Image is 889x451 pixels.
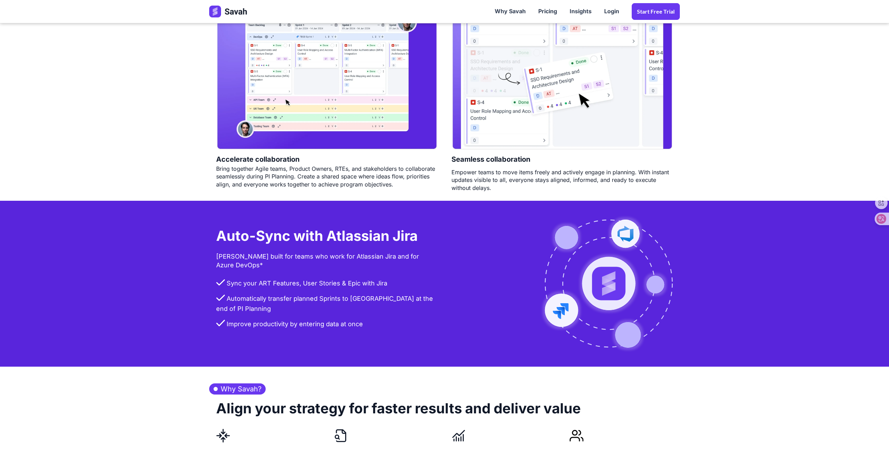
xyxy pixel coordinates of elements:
[216,319,438,335] li: Improve productivity by entering data at once
[532,1,563,22] a: Pricing
[216,320,225,326] img: checkbox.png
[632,3,680,20] a: Start Free trial
[216,150,299,165] h4: Accelerate collaboration
[216,278,438,294] li: Sync your ART Features, User Stories & Epic with Jira
[598,1,625,22] a: Login
[451,168,673,192] div: Empower teams to move items freely and actively engage in planning. With instant updates visible ...
[216,395,581,429] h2: Align your strategy for faster results and deliver value
[563,1,598,22] a: Insights
[216,165,438,188] div: Bring together Agile teams, Product Owners, RTEs, and stakeholders to collaborate seamlessly duri...
[216,279,225,285] img: checkbox.png
[216,294,438,319] li: Automatically transfer planned Sprints to [GEOGRAPHIC_DATA] at the end of PI Planning
[488,1,532,22] a: Why Savah
[209,383,266,395] h3: Why Savah?
[216,295,225,301] img: checkbox.png
[216,228,418,249] h3: Auto-Sync with Atlassian Jira
[451,150,530,168] h4: Seamless collaboration
[451,2,673,150] img: PI Planning with Savah Collaboration
[216,249,438,273] div: [PERSON_NAME] built for teams who work for Atlassian Jira and for Azure DevOps*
